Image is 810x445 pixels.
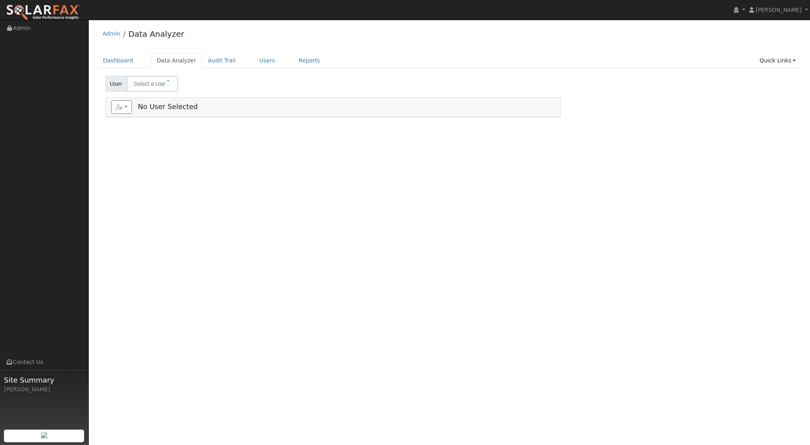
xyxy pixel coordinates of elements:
a: Data Analyzer [128,29,184,39]
img: SolarFax [6,4,80,21]
a: Admin [103,30,120,37]
span: Site Summary [4,375,84,385]
input: Select a User [127,76,178,92]
span: User [105,76,127,92]
a: Dashboard [97,53,139,68]
div: [PERSON_NAME] [4,385,84,394]
span: [PERSON_NAME] [756,7,802,13]
img: retrieve [41,432,47,438]
h5: No User Selected [111,100,555,114]
a: Reports [293,53,326,68]
a: Audit Trail [202,53,242,68]
a: Quick Links [754,53,802,68]
a: Users [253,53,281,68]
a: Data Analyzer [151,53,202,68]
